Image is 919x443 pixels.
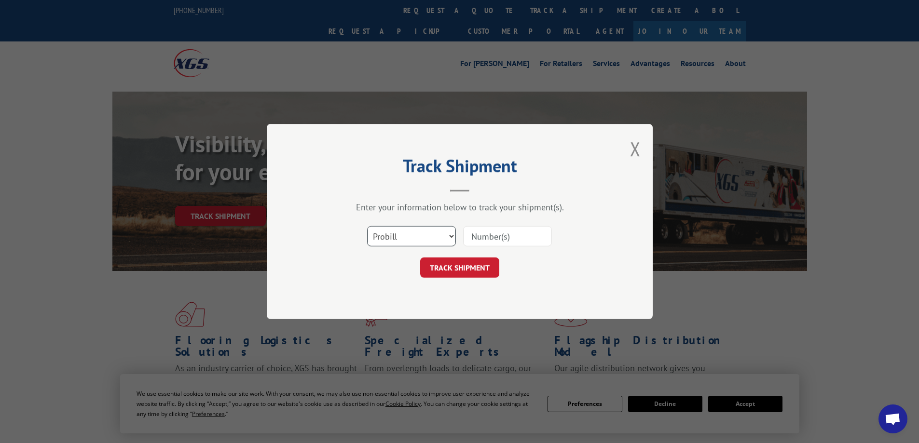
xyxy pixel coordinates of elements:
[878,404,907,433] div: Open chat
[463,226,552,246] input: Number(s)
[420,257,499,278] button: TRACK SHIPMENT
[630,136,641,161] button: Close modal
[315,201,604,213] div: Enter your information below to track your shipment(s).
[315,159,604,177] h2: Track Shipment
